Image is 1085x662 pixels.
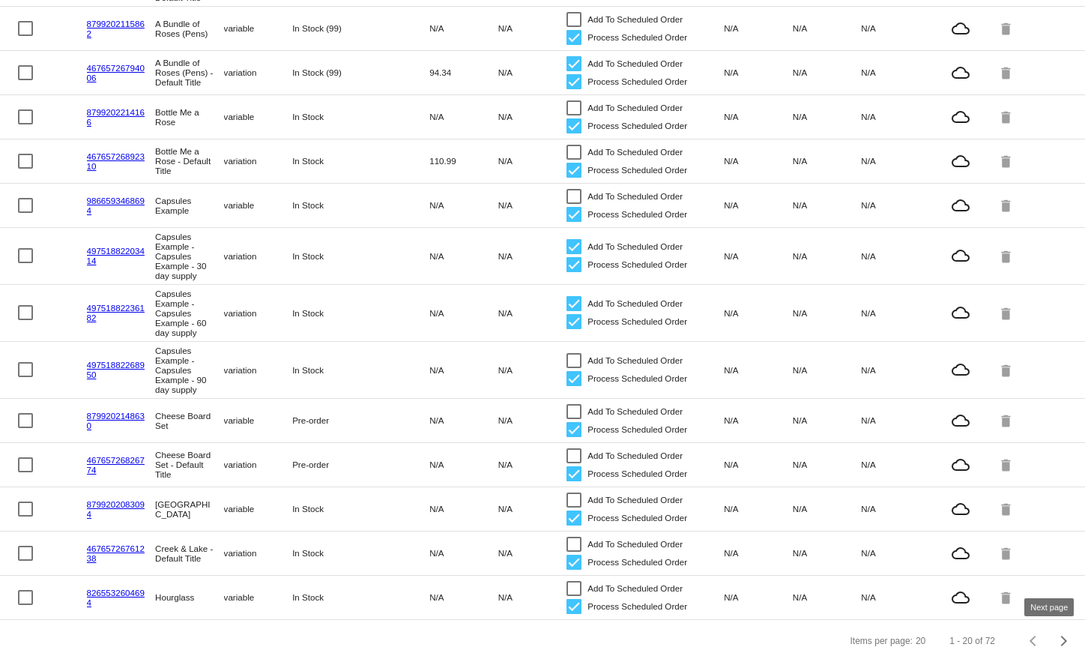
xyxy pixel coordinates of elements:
mat-icon: delete [998,541,1016,565]
mat-cell: 94.34 [429,64,498,81]
mat-cell: N/A [498,152,567,169]
mat-cell: N/A [793,247,862,265]
mat-cell: N/A [861,500,930,517]
span: Add To Scheduled Order [587,10,683,28]
mat-cell: Capsules Example [155,192,224,219]
mat-cell: N/A [793,456,862,473]
span: Add To Scheduled Order [587,55,683,73]
mat-cell: N/A [724,304,793,322]
span: Add To Scheduled Order [587,238,683,256]
mat-cell: N/A [724,108,793,125]
span: Process Scheduled Order [587,370,687,388]
mat-cell: In Stock [292,108,361,125]
span: Add To Scheduled Order [587,580,683,598]
span: Process Scheduled Order [587,73,687,91]
mat-icon: delete [998,16,1016,40]
mat-cell: In Stock [292,589,361,606]
mat-cell: N/A [724,247,793,265]
mat-cell: N/A [793,544,862,562]
mat-cell: Capsules Example - Capsules Example - 30 day supply [155,228,224,284]
mat-cell: N/A [498,247,567,265]
mat-cell: N/A [861,152,930,169]
mat-icon: cloud_queue [930,500,991,518]
mat-icon: cloud_queue [930,412,991,430]
mat-cell: N/A [861,304,930,322]
mat-cell: N/A [724,589,793,606]
span: Process Scheduled Order [587,205,687,223]
mat-icon: cloud_queue [930,456,991,474]
div: 20 [916,636,925,646]
mat-cell: N/A [861,108,930,125]
mat-cell: N/A [498,64,567,81]
mat-cell: variable [224,589,293,606]
mat-cell: N/A [429,456,498,473]
mat-cell: N/A [498,544,567,562]
a: 8799202115862 [87,19,145,38]
mat-icon: delete [998,193,1016,217]
a: 8799202148630 [87,411,145,430]
mat-cell: N/A [498,19,567,37]
mat-cell: N/A [429,361,498,379]
mat-cell: N/A [429,108,498,125]
mat-cell: N/A [429,544,498,562]
mat-cell: In Stock [292,544,361,562]
a: 46765726826774 [87,455,145,475]
mat-cell: N/A [498,196,567,214]
mat-cell: N/A [498,108,567,125]
mat-cell: N/A [429,196,498,214]
mat-cell: In Stock [292,304,361,322]
button: Previous page [1019,626,1049,656]
span: Add To Scheduled Order [587,403,683,421]
mat-cell: Cheese Board Set [155,407,224,434]
mat-cell: N/A [724,196,793,214]
mat-cell: N/A [498,500,567,517]
mat-cell: variable [224,108,293,125]
span: Add To Scheduled Order [587,352,683,370]
mat-cell: N/A [793,361,862,379]
mat-cell: Creek & Lake - Default Title [155,540,224,567]
mat-cell: N/A [429,19,498,37]
mat-cell: variation [224,456,293,473]
span: Add To Scheduled Order [587,447,683,465]
mat-cell: N/A [861,412,930,429]
mat-cell: variation [224,361,293,379]
mat-cell: N/A [429,247,498,265]
span: Add To Scheduled Order [587,491,683,509]
mat-cell: In Stock (99) [292,64,361,81]
mat-cell: N/A [861,544,930,562]
mat-cell: Bottle Me a Rose - Default Title [155,142,224,179]
mat-cell: variation [224,247,293,265]
mat-icon: delete [998,244,1016,268]
mat-cell: N/A [724,500,793,517]
mat-icon: delete [998,105,1016,128]
mat-cell: N/A [861,247,930,265]
mat-cell: N/A [724,456,793,473]
span: Process Scheduled Order [587,117,687,135]
div: Items per page: [850,636,913,646]
a: 49751882203414 [87,246,145,265]
mat-icon: delete [998,586,1016,609]
mat-cell: N/A [724,412,793,429]
mat-cell: N/A [498,304,567,322]
a: 46765726794006 [87,63,145,82]
mat-cell: A Bundle of Roses (Pens) - Default Title [155,54,224,91]
mat-icon: delete [998,358,1016,382]
a: 8265532604694 [87,588,145,607]
mat-cell: In Stock [292,247,361,265]
mat-icon: cloud_queue [930,247,991,265]
mat-cell: N/A [793,64,862,81]
mat-cell: N/A [724,64,793,81]
mat-cell: N/A [793,108,862,125]
mat-cell: variable [224,196,293,214]
mat-cell: N/A [861,196,930,214]
mat-cell: N/A [861,64,930,81]
mat-cell: N/A [793,412,862,429]
span: Process Scheduled Order [587,161,687,179]
mat-cell: In Stock [292,500,361,517]
mat-cell: N/A [861,456,930,473]
span: Process Scheduled Order [587,509,687,527]
mat-cell: In Stock [292,361,361,379]
mat-cell: N/A [429,304,498,322]
mat-cell: A Bundle of Roses (Pens) [155,15,224,42]
mat-cell: N/A [724,19,793,37]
